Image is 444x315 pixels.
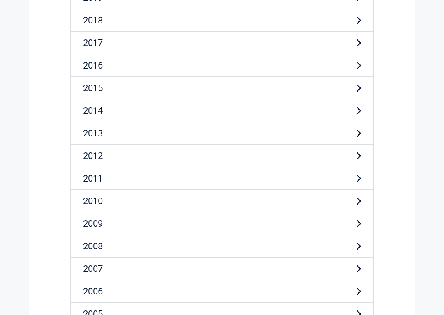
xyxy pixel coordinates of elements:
a: 2016 [70,55,374,77]
a: 2014 [70,100,374,122]
a: 2006 [70,281,374,303]
a: 2012 [70,145,374,168]
a: 2011 [70,168,374,190]
a: 2008 [70,235,374,258]
a: 2010 [70,190,374,213]
a: 2007 [70,258,374,281]
a: 2017 [70,32,374,55]
a: 2013 [70,122,374,145]
a: 2018 [70,9,374,32]
a: 2015 [70,77,374,100]
a: 2009 [70,213,374,235]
